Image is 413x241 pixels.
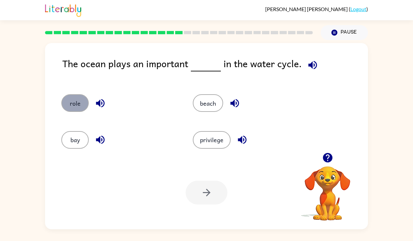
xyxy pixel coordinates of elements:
a: Logout [350,6,366,12]
button: beach [193,94,223,112]
button: bay [61,131,89,149]
div: The ocean plays an important in the water cycle. [62,56,368,81]
img: Literably [45,3,81,17]
span: [PERSON_NAME] [PERSON_NAME] [265,6,349,12]
button: privilege [193,131,231,149]
button: role [61,94,89,112]
button: Pause [321,25,368,40]
div: ( ) [265,6,368,12]
video: Your browser must support playing .mp4 files to use Literably. Please try using another browser. [295,156,360,221]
